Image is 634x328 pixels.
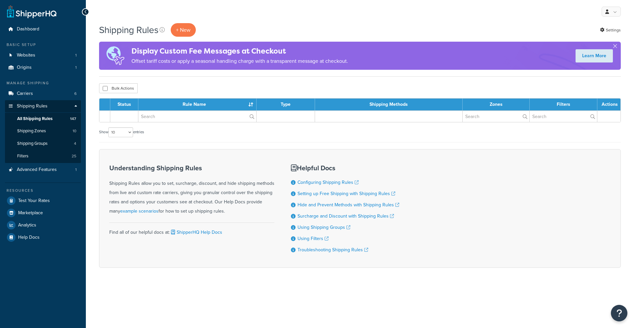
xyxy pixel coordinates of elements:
a: Hide and Prevent Methods with Shipping Rules [298,201,399,208]
h4: Display Custom Fee Messages at Checkout [131,46,348,57]
a: Learn More [576,49,613,62]
select: Showentries [108,127,133,137]
span: 1 [75,65,77,70]
a: Shipping Zones 10 [5,125,81,137]
div: Find all of our helpful docs at: [109,223,274,237]
a: Test Your Rates [5,195,81,207]
span: 1 [75,167,77,173]
li: Shipping Groups [5,138,81,150]
img: duties-banner-06bc72dcb5fe05cb3f9472aba00be2ae8eb53ab6f0d8bb03d382ba314ac3c341.png [99,42,131,70]
span: Shipping Zones [17,128,46,134]
span: Marketplace [18,210,43,216]
a: ShipperHQ Home [7,5,56,18]
span: 147 [70,116,76,122]
span: Help Docs [18,235,40,240]
span: Shipping Groups [17,141,48,146]
a: Troubleshooting Shipping Rules [298,246,368,253]
input: Search [530,111,597,122]
a: Configuring Shipping Rules [298,179,359,186]
h1: Shipping Rules [99,23,158,36]
input: Search [138,111,256,122]
a: Setting up Free Shipping with Shipping Rules [298,190,395,197]
div: Manage Shipping [5,80,81,86]
h3: Helpful Docs [291,164,399,172]
span: 10 [73,128,76,134]
li: Carriers [5,88,81,100]
a: Advanced Features 1 [5,164,81,176]
a: Carriers 6 [5,88,81,100]
a: Dashboard [5,23,81,35]
div: Basic Setup [5,42,81,48]
span: Filters [17,153,28,159]
div: Shipping Rules allow you to set, surcharge, discount, and hide shipping methods from live and cus... [109,164,274,216]
div: Resources [5,188,81,193]
li: Filters [5,150,81,162]
th: Shipping Methods [315,99,463,110]
li: Shipping Rules [5,100,81,163]
a: Origins 1 [5,61,81,74]
th: Filters [530,99,597,110]
span: Analytics [18,223,36,228]
button: Open Resource Center [611,305,627,321]
th: Type [257,99,315,110]
span: 1 [75,53,77,58]
a: Shipping Groups 4 [5,138,81,150]
h3: Understanding Shipping Rules [109,164,274,172]
a: Marketplace [5,207,81,219]
li: Shipping Zones [5,125,81,137]
a: ShipperHQ Help Docs [170,229,222,236]
li: All Shipping Rules [5,113,81,125]
span: Carriers [17,91,33,97]
a: Websites 1 [5,49,81,61]
th: Actions [597,99,620,110]
a: Filters 25 [5,150,81,162]
span: Dashboard [17,26,39,32]
a: Analytics [5,219,81,231]
a: Using Filters [298,235,329,242]
span: Websites [17,53,35,58]
span: All Shipping Rules [17,116,53,122]
li: Origins [5,61,81,74]
label: Show entries [99,127,144,137]
a: Settings [600,25,621,35]
a: example scenarios [120,208,158,215]
span: Shipping Rules [17,103,48,109]
p: Offset tariff costs or apply a seasonal handling charge with a transparent message at checkout. [131,57,348,66]
a: Surcharge and Discount with Shipping Rules [298,213,394,220]
a: All Shipping Rules 147 [5,113,81,125]
a: Shipping Rules [5,100,81,112]
span: 6 [74,91,77,97]
th: Status [110,99,138,110]
li: Advanced Features [5,164,81,176]
span: 25 [72,153,76,159]
span: Advanced Features [17,167,57,173]
p: + New [171,23,196,37]
a: Help Docs [5,231,81,243]
input: Search [463,111,529,122]
th: Rule Name [138,99,257,110]
span: Origins [17,65,32,70]
a: Using Shipping Groups [298,224,350,231]
th: Zones [463,99,530,110]
button: Bulk Actions [99,83,138,93]
li: Websites [5,49,81,61]
span: Test Your Rates [18,198,50,204]
span: 4 [74,141,76,146]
